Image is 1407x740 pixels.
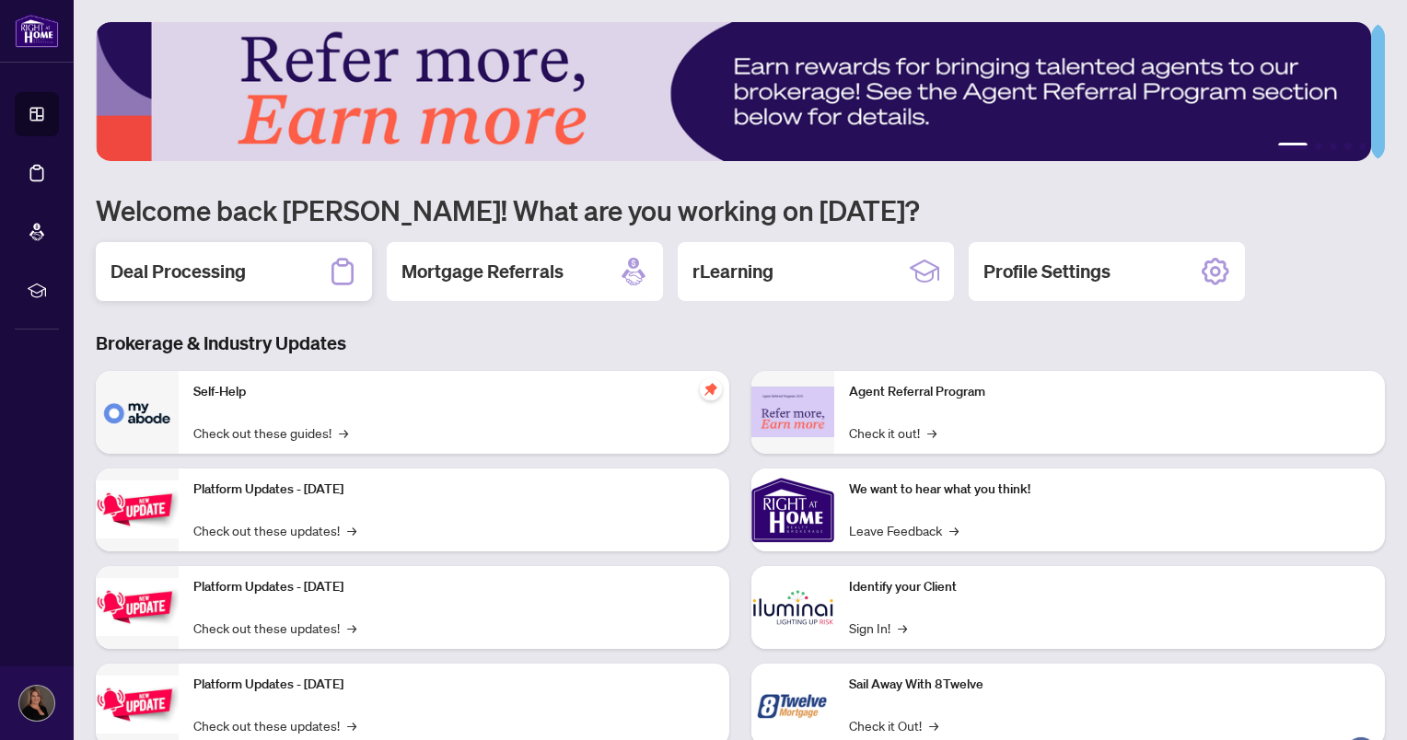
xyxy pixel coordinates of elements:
button: 2 [1315,143,1322,150]
h2: Mortgage Referrals [401,259,564,284]
p: Self-Help [193,382,715,402]
img: Identify your Client [751,566,834,649]
span: → [347,520,356,540]
span: → [347,715,356,735]
span: → [927,422,936,443]
button: 5 [1359,143,1366,150]
p: Identify your Client [849,577,1370,597]
h2: Deal Processing [110,259,246,284]
a: Sign In!→ [849,618,907,638]
img: Self-Help [96,371,179,454]
p: Platform Updates - [DATE] [193,675,715,695]
h2: Profile Settings [983,259,1110,284]
a: Check it out!→ [849,422,936,443]
h2: rLearning [692,259,773,284]
a: Leave Feedback→ [849,520,959,540]
img: logo [15,14,59,48]
p: Platform Updates - [DATE] [193,480,715,500]
button: 3 [1330,143,1337,150]
p: We want to hear what you think! [849,480,1370,500]
span: → [929,715,938,735]
span: → [898,618,907,638]
p: Platform Updates - [DATE] [193,577,715,597]
img: Profile Icon [19,686,54,721]
button: 4 [1344,143,1352,150]
a: Check out these guides!→ [193,422,348,443]
span: pushpin [700,378,722,400]
p: Sail Away With 8Twelve [849,675,1370,695]
img: We want to hear what you think! [751,468,834,551]
span: → [339,422,348,443]
p: Agent Referral Program [849,382,1370,402]
h1: Welcome back [PERSON_NAME]! What are you working on [DATE]? [96,192,1385,227]
span: → [949,520,959,540]
a: Check out these updates!→ [193,715,356,735]
button: 1 [1278,143,1308,150]
a: Check out these updates!→ [193,520,356,540]
button: Open asap [1333,676,1389,731]
a: Check it Out!→ [849,715,938,735]
a: Check out these updates!→ [193,618,356,638]
img: Platform Updates - July 21, 2025 [96,480,179,538]
img: Slide 0 [96,22,1371,161]
h3: Brokerage & Industry Updates [96,330,1385,356]
img: Platform Updates - July 8, 2025 [96,578,179,636]
span: → [347,618,356,638]
img: Agent Referral Program [751,387,834,437]
img: Platform Updates - June 23, 2025 [96,676,179,734]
